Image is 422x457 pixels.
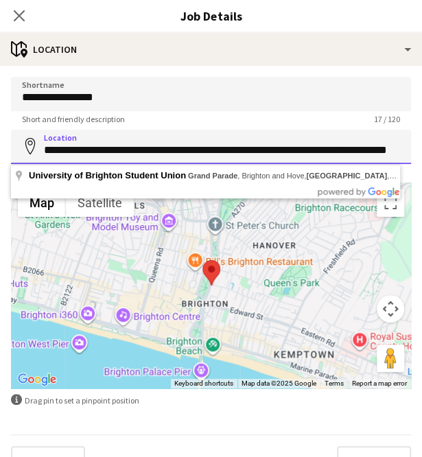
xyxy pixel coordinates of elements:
button: Keyboard shortcuts [174,379,233,388]
a: Terms (opens in new tab) [325,379,344,387]
span: Grand Parade [188,172,237,180]
a: Open this area in Google Maps (opens a new window) [14,371,60,388]
button: Show satellite imagery [66,189,134,217]
span: 17 / 120 [363,114,411,124]
div: Drag pin to set a pinpoint position [11,394,411,407]
span: [GEOGRAPHIC_DATA] [306,172,387,180]
span: Map data ©2025 Google [242,379,316,387]
button: Show street map [18,189,66,217]
button: Drag Pegman onto the map to open Street View [377,344,404,372]
a: Report a map error [352,379,407,387]
button: Map camera controls [377,295,404,323]
button: Toggle fullscreen view [377,189,404,217]
span: Short and friendly description [11,114,136,124]
img: Google [14,371,60,388]
span: University of Brighton Student Union [29,170,186,180]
